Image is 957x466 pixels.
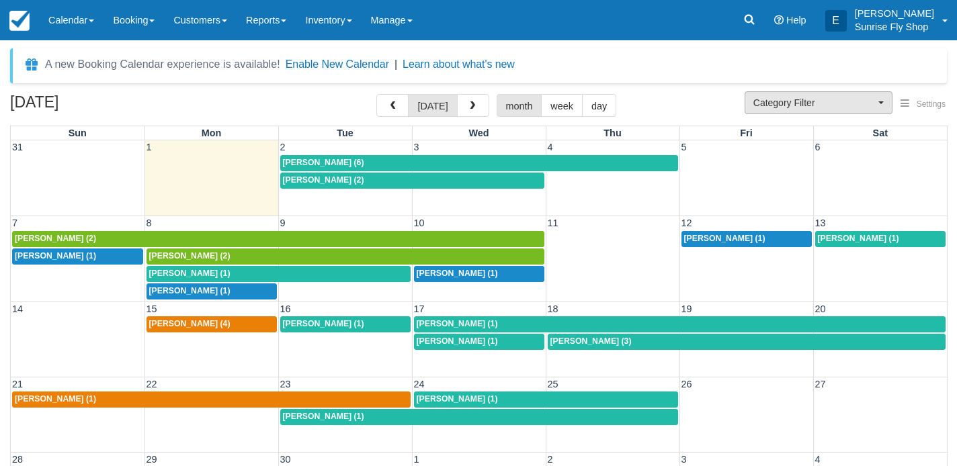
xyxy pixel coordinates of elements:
[12,231,544,247] a: [PERSON_NAME] (2)
[917,99,946,109] span: Settings
[279,454,292,465] span: 30
[417,319,498,328] span: [PERSON_NAME] (1)
[745,91,892,114] button: Category Filter
[279,218,287,228] span: 9
[413,218,426,228] span: 10
[147,283,277,299] a: [PERSON_NAME] (1)
[786,15,806,26] span: Help
[680,454,688,465] span: 3
[814,218,827,228] span: 13
[681,231,812,247] a: [PERSON_NAME] (1)
[403,58,515,70] a: Learn about what's new
[468,128,489,138] span: Wed
[280,409,678,425] a: [PERSON_NAME] (1)
[280,316,411,332] a: [PERSON_NAME] (1)
[680,304,694,314] span: 19
[414,266,544,282] a: [PERSON_NAME] (1)
[548,334,946,350] a: [PERSON_NAME] (3)
[814,304,827,314] span: 20
[12,248,143,265] a: [PERSON_NAME] (1)
[546,379,560,389] span: 25
[337,128,353,138] span: Tue
[279,379,292,389] span: 23
[740,128,752,138] span: Fri
[680,142,688,152] span: 5
[546,454,554,465] span: 2
[11,304,24,314] span: 14
[413,304,426,314] span: 17
[855,7,934,20] p: [PERSON_NAME]
[604,128,621,138] span: Thu
[680,218,694,228] span: 12
[413,379,426,389] span: 24
[279,142,287,152] span: 2
[825,10,847,32] div: E
[814,142,822,152] span: 6
[149,269,231,278] span: [PERSON_NAME] (1)
[149,286,231,295] span: [PERSON_NAME] (1)
[69,128,87,138] span: Sun
[147,316,277,332] a: [PERSON_NAME] (4)
[497,94,542,117] button: month
[546,142,554,152] span: 4
[145,454,159,465] span: 29
[286,58,389,71] button: Enable New Calendar
[417,269,498,278] span: [PERSON_NAME] (1)
[814,454,822,465] span: 4
[873,128,888,138] span: Sat
[15,394,96,404] span: [PERSON_NAME] (1)
[145,304,159,314] span: 15
[550,336,632,346] span: [PERSON_NAME] (3)
[283,175,364,185] span: [PERSON_NAME] (2)
[279,304,292,314] span: 16
[9,11,30,31] img: checkfront-main-nav-mini-logo.png
[147,248,544,265] a: [PERSON_NAME] (2)
[541,94,583,117] button: week
[145,218,153,228] span: 8
[10,94,180,119] h2: [DATE]
[202,128,222,138] span: Mon
[417,336,498,346] span: [PERSON_NAME] (1)
[814,379,827,389] span: 27
[582,94,616,117] button: day
[283,319,364,328] span: [PERSON_NAME] (1)
[414,391,678,408] a: [PERSON_NAME] (1)
[11,218,19,228] span: 7
[818,234,899,243] span: [PERSON_NAME] (1)
[11,379,24,389] span: 21
[684,234,765,243] span: [PERSON_NAME] (1)
[855,20,934,34] p: Sunrise Fly Shop
[147,266,411,282] a: [PERSON_NAME] (1)
[149,251,231,261] span: [PERSON_NAME] (2)
[394,58,397,70] span: |
[283,412,364,421] span: [PERSON_NAME] (1)
[414,334,544,350] a: [PERSON_NAME] (1)
[546,304,560,314] span: 18
[408,94,457,117] button: [DATE]
[15,251,96,261] span: [PERSON_NAME] (1)
[680,379,694,389] span: 26
[414,316,946,332] a: [PERSON_NAME] (1)
[815,231,946,247] a: [PERSON_NAME] (1)
[753,96,875,109] span: Category Filter
[149,319,231,328] span: [PERSON_NAME] (4)
[892,95,954,114] button: Settings
[11,142,24,152] span: 31
[145,142,153,152] span: 1
[413,142,421,152] span: 3
[45,56,280,73] div: A new Booking Calendar experience is available!
[15,234,96,243] span: [PERSON_NAME] (2)
[774,15,784,25] i: Help
[413,454,421,465] span: 1
[280,173,544,189] a: [PERSON_NAME] (2)
[12,391,411,408] a: [PERSON_NAME] (1)
[546,218,560,228] span: 11
[417,394,498,404] span: [PERSON_NAME] (1)
[283,158,364,167] span: [PERSON_NAME] (6)
[280,155,678,171] a: [PERSON_NAME] (6)
[145,379,159,389] span: 22
[11,454,24,465] span: 28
